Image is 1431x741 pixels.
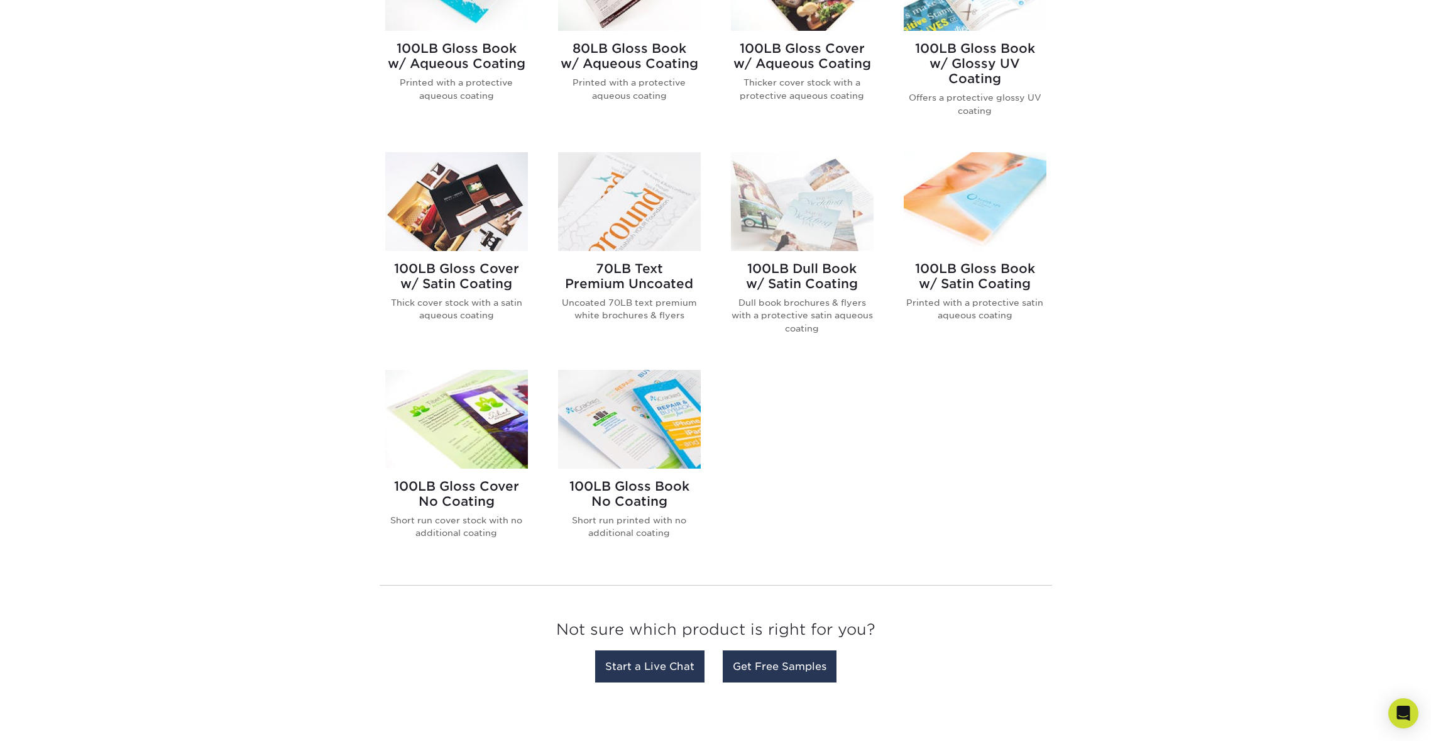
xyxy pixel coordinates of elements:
p: Printed with a protective satin aqueous coating [904,296,1046,322]
h2: 80LB Gloss Book w/ Aqueous Coating [558,41,701,71]
p: Uncoated 70LB text premium white brochures & flyers [558,296,701,322]
h3: Not sure which product is right for you? [380,611,1052,654]
h2: 100LB Gloss Book No Coating [558,479,701,509]
h2: 100LB Gloss Cover w/ Aqueous Coating [731,41,874,71]
h2: 100LB Gloss Cover w/ Satin Coating [385,261,528,291]
h2: 100LB Gloss Book w/ Satin Coating [904,261,1046,291]
img: 70LB Text<br/>Premium Uncoated Brochures & Flyers [558,152,701,251]
img: 100LB Gloss Cover<br/>No Coating Brochures & Flyers [385,370,528,469]
p: Dull book brochures & flyers with a protective satin aqueous coating [731,296,874,335]
a: 100LB Dull Book<br/>w/ Satin Coating Brochures & Flyers 100LB Dull Bookw/ Satin Coating Dull book... [731,152,874,355]
a: 100LB Gloss Cover<br/>w/ Satin Coating Brochures & Flyers 100LB Gloss Coverw/ Satin Coating Thick... [385,152,528,355]
p: Printed with a protective aqueous coating [385,76,528,102]
img: 100LB Gloss Book<br/>w/ Satin Coating Brochures & Flyers [904,152,1046,251]
p: Thicker cover stock with a protective aqueous coating [731,76,874,102]
p: Short run printed with no additional coating [558,514,701,540]
p: Printed with a protective aqueous coating [558,76,701,102]
p: Thick cover stock with a satin aqueous coating [385,296,528,322]
a: 100LB Gloss Book<br/>No Coating Brochures & Flyers 100LB Gloss BookNo Coating Short run printed w... [558,370,701,560]
img: 100LB Gloss Book<br/>No Coating Brochures & Flyers [558,370,701,469]
h2: 100LB Gloss Book w/ Aqueous Coating [385,41,528,71]
a: 100LB Gloss Book<br/>w/ Satin Coating Brochures & Flyers 100LB Gloss Bookw/ Satin Coating Printed... [904,152,1046,355]
a: Get Free Samples [723,650,836,682]
h2: 100LB Gloss Cover No Coating [385,479,528,509]
a: 100LB Gloss Cover<br/>No Coating Brochures & Flyers 100LB Gloss CoverNo Coating Short run cover s... [385,370,528,560]
div: Open Intercom Messenger [1388,698,1418,728]
h2: 100LB Gloss Book w/ Glossy UV Coating [904,41,1046,86]
a: 70LB Text<br/>Premium Uncoated Brochures & Flyers 70LB TextPremium Uncoated Uncoated 70LB text pr... [558,152,701,355]
a: Start a Live Chat [595,650,705,682]
h2: 70LB Text Premium Uncoated [558,261,701,291]
img: 100LB Dull Book<br/>w/ Satin Coating Brochures & Flyers [731,152,874,251]
img: 100LB Gloss Cover<br/>w/ Satin Coating Brochures & Flyers [385,152,528,251]
h2: 100LB Dull Book w/ Satin Coating [731,261,874,291]
iframe: Google Customer Reviews [3,703,107,737]
p: Short run cover stock with no additional coating [385,514,528,540]
p: Offers a protective glossy UV coating [904,91,1046,117]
